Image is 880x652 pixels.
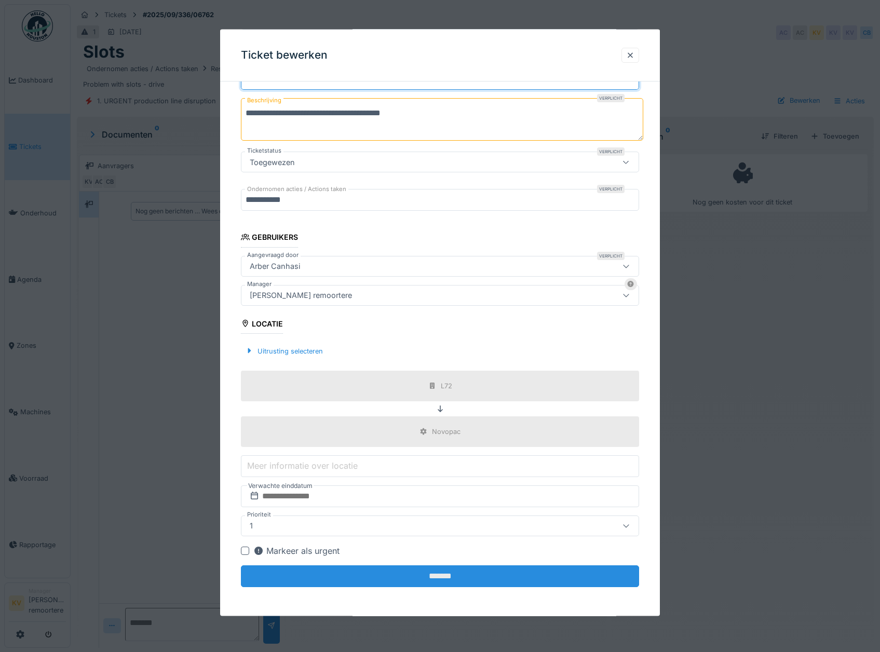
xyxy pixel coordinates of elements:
div: Novopac [432,426,461,436]
div: Verplicht [597,147,625,156]
label: Meer informatie over locatie [245,459,360,472]
div: Arber Canhasi [246,260,304,271]
div: Toegewezen [246,156,299,168]
div: Verplicht [597,94,625,102]
label: Beschrijving [245,94,283,107]
div: Locatie [241,316,283,333]
label: Ticketstatus [245,146,283,155]
label: Prioriteit [245,510,273,519]
div: 1 [246,520,257,532]
label: Aangevraagd door [245,250,301,259]
div: Uitrusting selecteren [241,344,327,358]
div: Verplicht [597,185,625,193]
label: Ondernomen acties / Actions taken [245,185,348,194]
label: Verwachte einddatum [247,480,314,492]
div: Markeer als urgent [253,545,340,557]
label: Manager [245,279,274,288]
div: Gebruikers [241,229,299,247]
div: L72 [441,381,452,390]
div: Verplicht [597,251,625,260]
h3: Ticket bewerken [241,49,328,62]
div: [PERSON_NAME] remoortere [246,289,356,301]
